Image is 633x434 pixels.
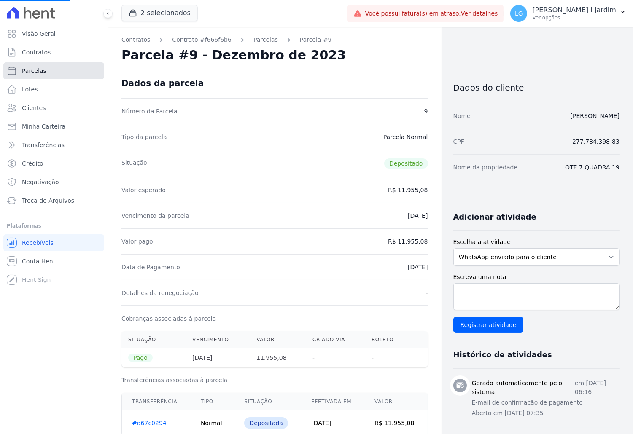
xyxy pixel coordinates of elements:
div: Dados da parcela [121,78,204,88]
span: Depositado [384,158,428,169]
span: Crédito [22,159,43,168]
label: Escreva uma nota [453,273,620,281]
dd: R$ 11.955,08 [388,237,428,246]
dd: LOTE 7 QUADRA 19 [562,163,620,171]
dt: Tipo da parcela [121,133,167,141]
input: Registrar atividade [453,317,524,333]
a: Negativação [3,174,104,190]
h3: Histórico de atividades [453,350,552,360]
a: Clientes [3,99,104,116]
a: Recebíveis [3,234,104,251]
span: Recebíveis [22,238,54,247]
span: Conta Hent [22,257,55,265]
h3: Gerado automaticamente pelo sistema [472,379,575,396]
a: Contratos [121,35,150,44]
dt: Nome da propriedade [453,163,518,171]
dd: Parcela Normal [383,133,428,141]
th: [DATE] [186,348,250,367]
a: Parcela #9 [300,35,332,44]
h3: Transferências associadas à parcela [121,376,428,384]
dt: Nome [453,112,471,120]
a: Conta Hent [3,253,104,270]
button: 2 selecionados [121,5,198,21]
p: E-mail de confirmacão de pagamento [472,398,620,407]
a: Transferências [3,137,104,153]
span: Clientes [22,104,46,112]
th: Transferência [122,393,191,410]
a: Visão Geral [3,25,104,42]
dd: - [426,289,428,297]
th: Valor [250,331,306,348]
a: Troca de Arquivos [3,192,104,209]
div: Depositada [244,417,288,429]
dt: Cobranças associadas à parcela [121,314,216,323]
div: Plataformas [7,221,101,231]
th: Valor [364,393,428,410]
dt: Valor esperado [121,186,166,194]
span: Parcelas [22,67,46,75]
span: Contratos [22,48,51,56]
a: #d67c0294 [132,420,167,426]
th: Vencimento [186,331,250,348]
span: Troca de Arquivos [22,196,74,205]
a: [PERSON_NAME] [571,113,620,119]
th: Boleto [365,331,410,348]
dt: Vencimento da parcela [121,212,189,220]
dd: R$ 11.955,08 [388,186,428,194]
dt: Data de Pagamento [121,263,180,271]
th: Efetivada em [301,393,364,410]
dd: [DATE] [408,263,428,271]
p: em [DATE] 06:16 [575,379,620,396]
button: LG [PERSON_NAME] i Jardim Ver opções [504,2,633,25]
span: Visão Geral [22,29,56,38]
th: Situação [234,393,301,410]
th: 11.955,08 [250,348,306,367]
span: Transferências [22,141,65,149]
dd: 9 [424,107,428,115]
p: [PERSON_NAME] i Jardim [532,6,616,14]
a: Minha Carteira [3,118,104,135]
span: Negativação [22,178,59,186]
span: Lotes [22,85,38,94]
h3: Adicionar atividade [453,212,536,222]
h2: Parcela #9 - Dezembro de 2023 [121,48,346,63]
th: Situação [121,331,186,348]
a: Ver detalhes [461,10,498,17]
span: Pago [128,354,153,362]
dt: Situação [121,158,147,169]
a: Contrato #f666f6b6 [172,35,232,44]
dt: Detalhes da renegociação [121,289,199,297]
label: Escolha a atividade [453,238,620,246]
h3: Dados do cliente [453,83,620,93]
p: Ver opções [532,14,616,21]
th: Criado via [306,331,365,348]
a: Parcelas [3,62,104,79]
span: Você possui fatura(s) em atraso. [365,9,498,18]
th: - [306,348,365,367]
span: Minha Carteira [22,122,65,131]
nav: Breadcrumb [121,35,428,44]
a: Lotes [3,81,104,98]
span: LG [515,11,523,16]
a: Contratos [3,44,104,61]
a: Crédito [3,155,104,172]
dt: CPF [453,137,464,146]
a: Parcelas [253,35,278,44]
dt: Valor pago [121,237,153,246]
dd: [DATE] [408,212,428,220]
dt: Número da Parcela [121,107,178,115]
dd: 277.784.398-83 [572,137,620,146]
th: - [365,348,410,367]
p: Aberto em [DATE] 07:35 [472,409,620,418]
th: Tipo [191,393,234,410]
